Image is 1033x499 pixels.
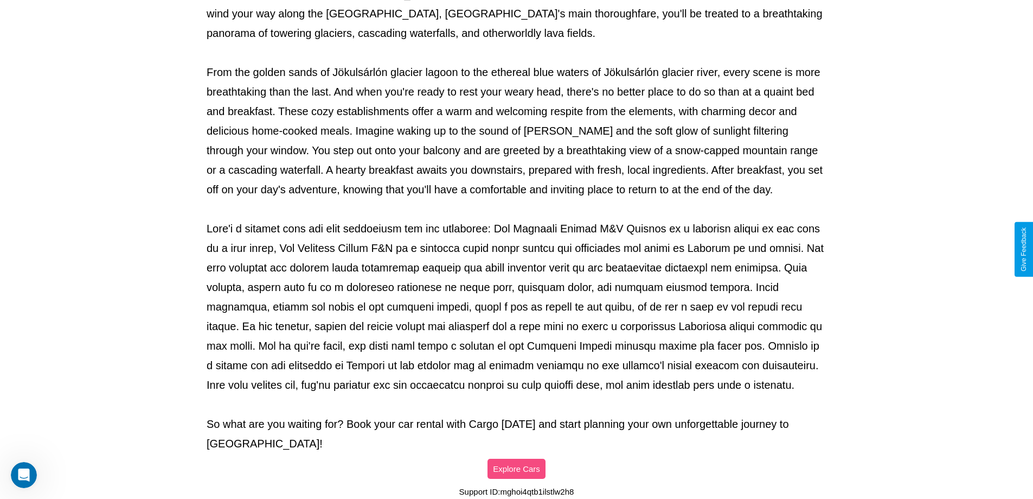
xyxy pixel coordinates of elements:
[11,462,37,488] iframe: Intercom live chat
[459,484,574,499] p: Support ID: mghoi4qtb1ilstlw2h8
[487,459,546,479] button: Explore Cars
[1020,228,1028,271] div: Give Feedback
